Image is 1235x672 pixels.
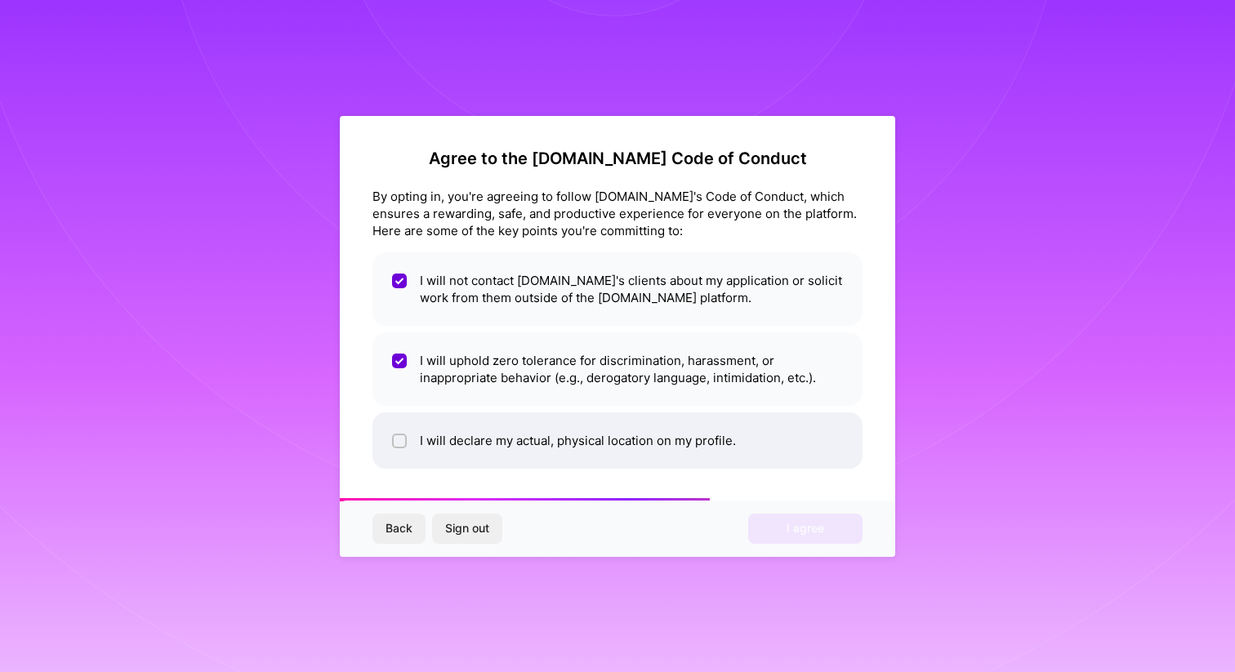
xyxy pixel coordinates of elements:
[432,514,502,543] button: Sign out
[372,332,863,406] li: I will uphold zero tolerance for discrimination, harassment, or inappropriate behavior (e.g., der...
[372,514,426,543] button: Back
[372,188,863,239] div: By opting in, you're agreeing to follow [DOMAIN_NAME]'s Code of Conduct, which ensures a rewardin...
[372,412,863,469] li: I will declare my actual, physical location on my profile.
[445,520,489,536] span: Sign out
[372,252,863,326] li: I will not contact [DOMAIN_NAME]'s clients about my application or solicit work from them outside...
[372,149,863,168] h2: Agree to the [DOMAIN_NAME] Code of Conduct
[386,520,412,536] span: Back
